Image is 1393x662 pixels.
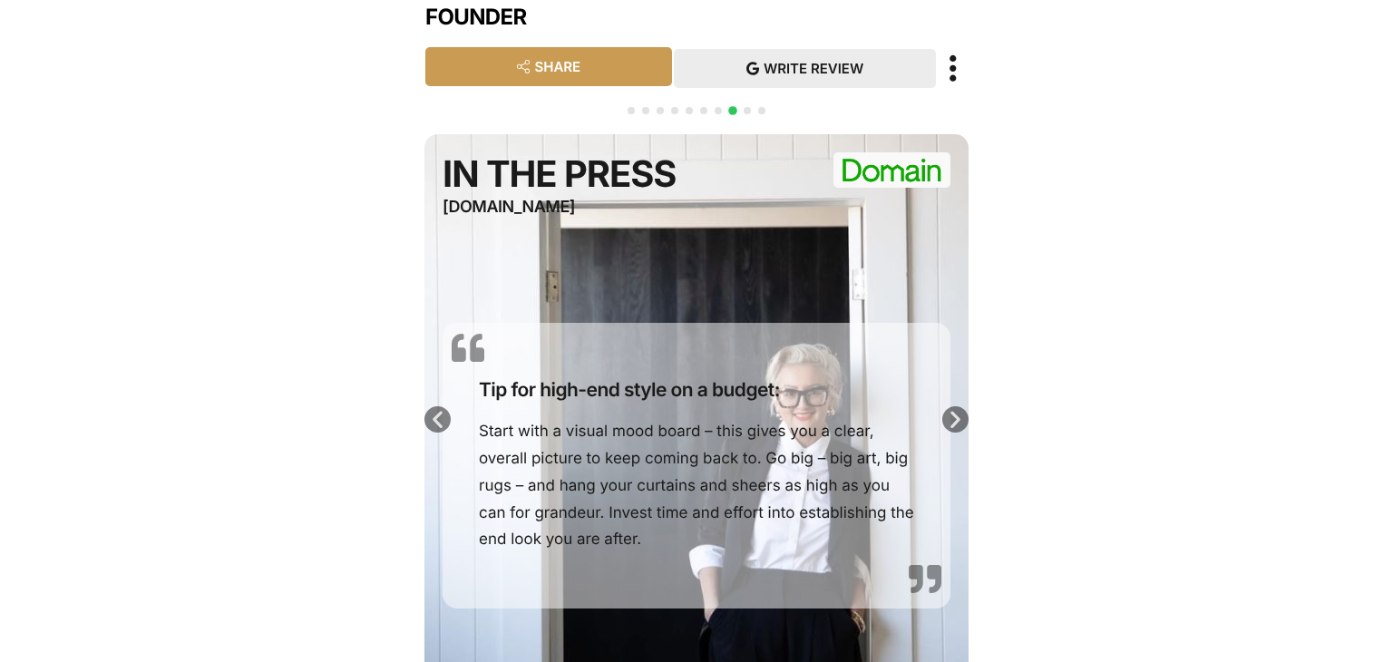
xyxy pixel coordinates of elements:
a: WRITE REVIEW [674,49,937,88]
span: Go to slide 10 [758,107,765,114]
h3: FOUNDER [425,4,687,31]
span: SHARE [534,60,580,73]
span: Go to slide 1 [628,107,635,114]
a: SHARE [425,47,672,86]
span: Go to slide 5 [686,107,693,114]
span: Go to slide 8 [728,106,737,115]
h2: IN THE PRESS [443,152,676,196]
span: Go to slide 4 [671,107,678,114]
span: Go to slide 2 [642,107,649,114]
span: WRITE REVIEW [764,62,863,75]
div: Next slide [942,406,969,433]
span: Go to slide 7 [715,107,722,114]
span: Go to slide 6 [700,107,707,114]
h5: [DOMAIN_NAME] [443,196,676,219]
span: Go to slide 3 [657,107,664,114]
div: Start with a visual mood board – this gives you a clear, overall picture to keep coming back to. ... [452,377,941,554]
div: Previous slide [424,406,451,433]
span: Go to slide 9 [744,107,751,114]
h4: Tip for high-end style on a budget: [479,377,914,404]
